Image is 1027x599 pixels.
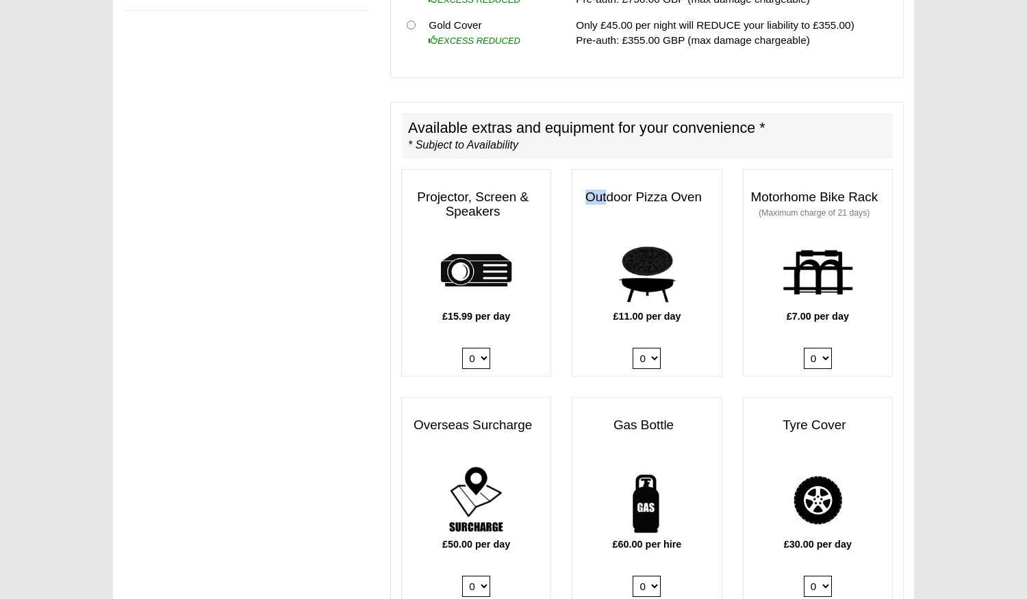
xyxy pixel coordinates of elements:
[781,235,855,309] img: bike-rack.png
[613,539,682,550] b: £60.00 per hire
[781,463,855,537] img: tyre.png
[442,311,510,322] b: £15.99 per day
[570,12,893,53] td: Only £45.00 per night will REDUCE your liability to £355.00) Pre-auth: £355.00 GBP (max damage ch...
[402,183,550,226] h3: Projector, Screen & Speakers
[572,183,721,212] h3: Outdoor Pizza Oven
[439,463,513,537] img: surcharge.png
[572,411,721,439] h3: Gas Bottle
[429,36,520,46] i: EXCESS REDUCED
[401,113,893,160] h2: Available extras and equipment for your convenience *
[610,463,685,537] img: gas-bottle.png
[744,183,892,226] h3: Motorhome Bike Rack
[423,12,555,53] td: Gold Cover
[439,235,513,309] img: projector.png
[613,311,681,322] b: £11.00 per day
[744,411,892,439] h3: Tyre Cover
[787,311,849,322] b: £7.00 per day
[784,539,852,550] b: £30.00 per day
[402,411,550,439] h3: Overseas Surcharge
[442,539,510,550] b: £50.00 per day
[610,235,685,309] img: pizza.png
[408,139,518,151] i: * Subject to Availability
[759,208,870,218] small: (Maximum charge of 21 days)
